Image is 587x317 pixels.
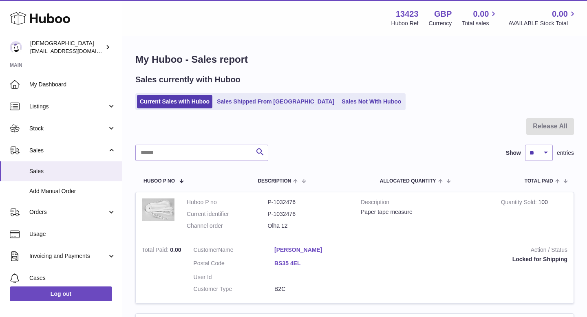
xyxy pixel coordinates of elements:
span: Sales [29,147,107,154]
dd: P-1032476 [268,198,349,206]
img: 1739881904.png [142,198,174,221]
dt: Name [194,246,275,256]
span: 0.00 [552,9,568,20]
td: 100 [495,192,574,240]
a: Log out [10,286,112,301]
strong: Quantity Sold [501,199,538,207]
span: Customer [194,247,218,253]
dd: P-1032476 [268,210,349,218]
strong: GBP [434,9,452,20]
dt: Postal Code [194,260,275,269]
h2: Sales currently with Huboo [135,74,241,85]
span: Cases [29,274,116,282]
strong: Total Paid [142,247,170,255]
strong: Description [361,198,489,208]
label: Show [506,149,521,157]
span: Add Manual Order [29,187,116,195]
div: Paper tape measure [361,208,489,216]
span: Huboo P no [143,178,175,184]
span: My Dashboard [29,81,116,88]
span: Orders [29,208,107,216]
div: Locked for Shipping [368,255,567,263]
dd: B2C [274,285,355,293]
dt: Customer Type [194,285,275,293]
img: olgazyuz@outlook.com [10,41,22,53]
span: AVAILABLE Stock Total [508,20,577,27]
a: Current Sales with Huboo [137,95,212,108]
dt: Huboo P no [187,198,268,206]
span: ALLOCATED Quantity [380,178,436,184]
span: 0.00 [473,9,489,20]
span: Sales [29,167,116,175]
span: 0.00 [170,247,181,253]
span: Total paid [525,178,553,184]
h1: My Huboo - Sales report [135,53,574,66]
strong: 13423 [396,9,419,20]
a: Sales Not With Huboo [339,95,404,108]
strong: Action / Status [368,246,567,256]
span: Total sales [462,20,498,27]
a: [PERSON_NAME] [274,246,355,254]
span: [EMAIL_ADDRESS][DOMAIN_NAME] [30,48,120,54]
span: entries [557,149,574,157]
a: BS35 4EL [274,260,355,267]
a: 0.00 Total sales [462,9,498,27]
div: [DEMOGRAPHIC_DATA] [30,40,104,55]
span: Usage [29,230,116,238]
a: 0.00 AVAILABLE Stock Total [508,9,577,27]
dt: Current identifier [187,210,268,218]
span: Stock [29,125,107,132]
span: Listings [29,103,107,110]
dt: Channel order [187,222,268,230]
dd: Olha 12 [268,222,349,230]
a: Sales Shipped From [GEOGRAPHIC_DATA] [214,95,337,108]
span: Description [258,178,291,184]
div: Currency [429,20,452,27]
div: Huboo Ref [391,20,419,27]
span: Invoicing and Payments [29,252,107,260]
dt: User Id [194,273,275,281]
